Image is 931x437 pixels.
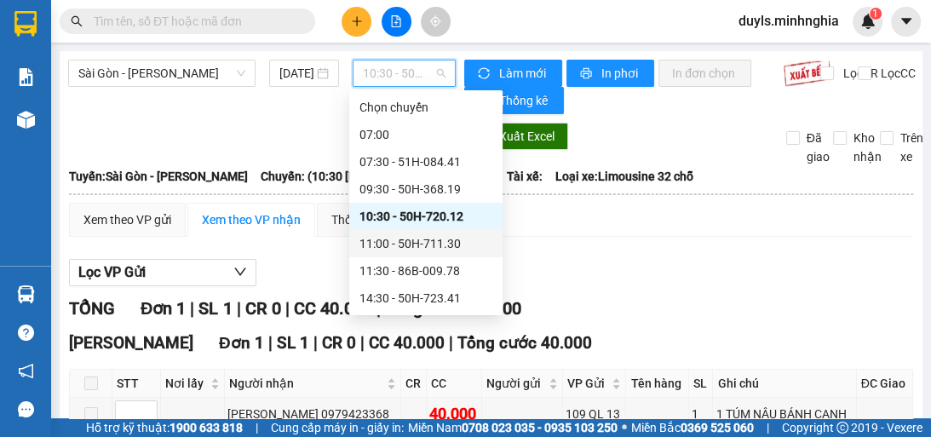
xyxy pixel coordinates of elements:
span: Trên xe [894,129,930,166]
span: TỔNG [69,298,115,319]
button: Lọc VP Gửi [69,259,256,286]
div: Xem theo VP gửi [83,210,171,229]
img: warehouse-icon [17,111,35,129]
span: Đơn 1 [141,298,186,319]
span: | [190,298,194,319]
span: Cung cấp máy in - giấy in: [271,418,404,437]
span: | [256,418,258,437]
div: 11:00 - 50H-711.30 [359,234,492,253]
input: 13/10/2025 [279,64,313,83]
span: Nơi lấy [165,374,207,393]
strong: 0369 525 060 [681,421,754,434]
span: | [236,298,240,319]
div: 07:30 - 51H-084.41 [359,152,492,171]
div: 14:30 - 50H-723.41 [359,289,492,308]
th: Tên hàng [626,370,689,398]
span: duyls.minhnghia [725,10,853,32]
div: 1 TÚM NÂU BÁNH CANH [715,405,853,423]
span: | [313,333,318,353]
th: CC [427,370,482,398]
div: 1 [692,405,710,423]
span: | [360,333,365,353]
span: printer [580,67,595,81]
span: Miền Nam [408,418,618,437]
span: Đã giao [800,129,836,166]
span: down [233,265,247,279]
button: aim [421,7,451,37]
th: Ghi chú [713,370,856,398]
th: ĐC Giao [857,370,913,398]
input: Tìm tên, số ĐT hoặc mã đơn [94,12,295,31]
div: Chọn chuyến [349,94,503,121]
span: Thống kê [499,91,550,110]
span: SL 1 [198,298,232,319]
span: Tổng cước 40.000 [457,333,592,353]
span: Người nhận [229,374,383,393]
div: 09:30 - 50H-368.19 [359,180,492,198]
div: Thống kê [331,210,380,229]
span: Sài Gòn - Phan Rí [78,60,245,86]
span: copyright [836,422,848,434]
span: search [71,15,83,27]
span: | [268,333,273,353]
button: printerIn phơi [566,60,654,87]
span: message [18,401,34,417]
div: Xem theo VP nhận [202,210,301,229]
span: | [449,333,453,353]
span: aim [429,15,441,27]
span: Tài xế: [507,167,543,186]
span: caret-down [899,14,914,29]
span: CC 40.000 [369,333,445,353]
th: CR [401,370,427,398]
span: plus [351,15,363,27]
div: 10:30 - 50H-720.12 [359,207,492,226]
button: caret-down [891,7,921,37]
th: SL [689,370,713,398]
button: file-add [382,7,411,37]
span: SL 1 [277,333,309,353]
span: notification [18,363,34,379]
span: question-circle [18,325,34,341]
span: Kho nhận [847,129,888,166]
span: Loại xe: Limousine 32 chỗ [555,167,693,186]
span: [PERSON_NAME] [69,333,193,353]
button: bar-chartThống kê [464,87,564,114]
b: Tuyến: Sài Gòn - [PERSON_NAME] [69,170,248,183]
strong: 1900 633 818 [170,421,243,434]
sup: 1 [870,8,882,20]
span: CR 0 [244,298,280,319]
td: 109 QL 13 [563,398,627,431]
span: CR 0 [322,333,356,353]
div: Chọn chuyến [359,98,492,117]
div: 109 QL 13 [566,405,624,423]
span: Lọc CC [874,64,918,83]
button: downloadXuất Excel [467,123,568,150]
img: 9k= [783,60,831,87]
span: 10:30 - 50H-720.12 [363,60,445,86]
span: Hỗ trợ kỹ thuật: [86,418,243,437]
span: | [284,298,289,319]
strong: 0708 023 035 - 0935 103 250 [462,421,618,434]
span: CC 40.000 [293,298,371,319]
span: Chuyến: (10:30 [DATE]) [261,167,385,186]
div: 40.000 [429,402,479,426]
span: Đơn 1 [219,333,264,353]
div: 11:30 - 86B-009.78 [359,262,492,280]
span: file-add [390,15,402,27]
span: sync [478,67,492,81]
span: VP Gửi [567,374,609,393]
span: Xuất Excel [499,127,555,146]
span: 1 [872,8,878,20]
th: STT [112,370,161,398]
img: solution-icon [17,68,35,86]
button: syncLàm mới [464,60,562,87]
div: [PERSON_NAME] 0979423368 [227,405,398,423]
img: warehouse-icon [17,285,35,303]
span: ⚪️ [622,424,627,431]
button: plus [342,7,371,37]
img: icon-new-feature [860,14,876,29]
span: Miền Bắc [631,418,754,437]
span: Lọc CR [836,64,881,83]
span: Lọc VP Gửi [78,262,146,283]
span: | [767,418,769,437]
